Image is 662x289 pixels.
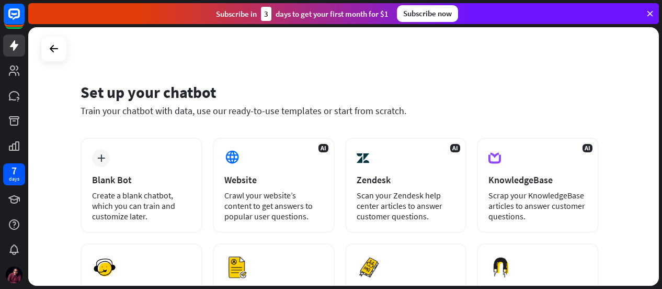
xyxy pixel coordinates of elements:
a: 7 days [3,163,25,185]
div: 7 [12,166,17,175]
div: 3 [261,7,271,21]
div: Subscribe now [397,5,458,22]
div: Subscribe in days to get your first month for $1 [216,7,389,21]
div: days [9,175,19,183]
